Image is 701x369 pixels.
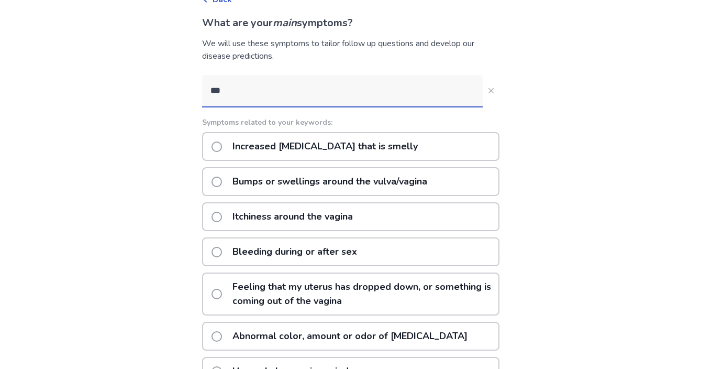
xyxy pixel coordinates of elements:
p: Increased [MEDICAL_DATA] that is smelly [226,133,424,160]
p: Bumps or swellings around the vulva/vagina [226,168,433,195]
button: Close [483,82,499,99]
div: We will use these symptoms to tailor follow up questions and develop our disease predictions. [202,37,499,62]
input: Close [202,75,483,106]
p: Abnormal color, amount or odor of [MEDICAL_DATA] [226,323,474,350]
p: Itchiness around the vagina [226,203,359,230]
p: Symptoms related to your keywords: [202,117,499,128]
i: main [273,16,297,30]
p: Bleeding during or after sex [226,238,363,265]
p: What are your symptoms? [202,15,499,31]
p: Feeling that my uterus has dropped down, or something is coming out of the vagina [226,274,498,314]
